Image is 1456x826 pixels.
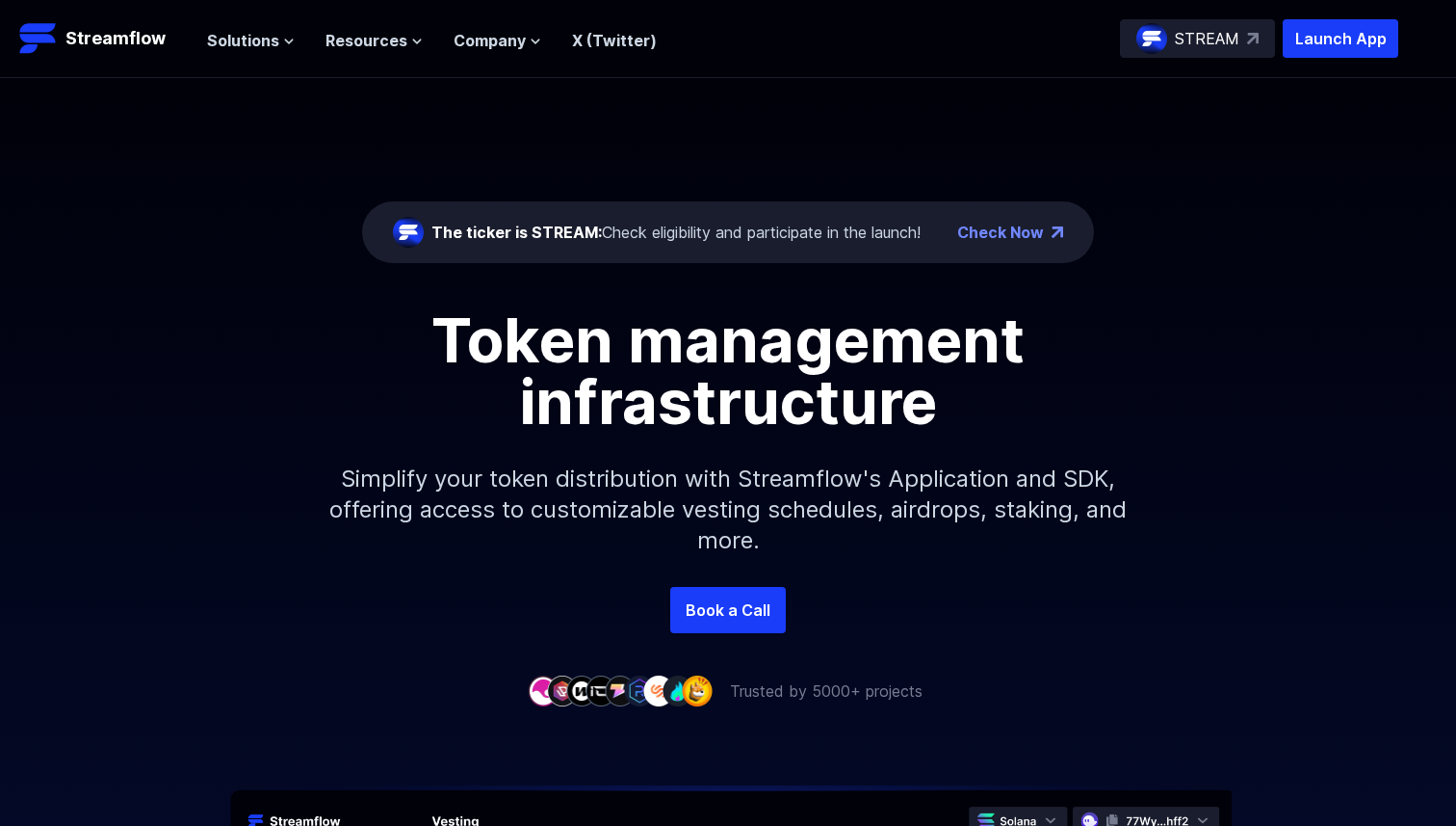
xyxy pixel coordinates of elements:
button: Resources [325,29,423,52]
p: Streamflow [65,25,166,52]
a: Check Now [957,221,1044,244]
div: Check eligibility and participate in the launch! [431,221,921,244]
p: STREAM [1175,27,1239,50]
button: Company [454,29,541,52]
a: Streamflow [19,19,188,58]
button: Solutions [207,29,295,52]
span: The ticker is STREAM: [431,223,602,242]
a: Book a Call [670,587,786,633]
img: company-4 [585,676,616,706]
span: Resources [325,29,407,52]
img: top-right-arrow.svg [1247,33,1259,44]
img: company-1 [528,676,559,706]
img: company-8 [663,676,693,706]
span: Solutions [207,29,279,52]
img: company-5 [605,676,636,706]
img: company-6 [624,676,655,706]
p: Simplify your token distribution with Streamflow's Application and SDK, offering access to custom... [314,433,1142,587]
h1: Token management infrastructure [295,309,1161,433]
button: Launch App [1283,19,1398,58]
img: top-right-arrow.png [1052,226,1063,238]
img: Streamflow Logo [19,19,58,58]
a: STREAM [1120,19,1275,58]
img: streamflow-logo-circle.png [393,217,424,248]
img: streamflow-logo-circle.png [1136,23,1167,54]
img: company-3 [566,676,597,706]
p: Trusted by 5000+ projects [730,679,923,703]
img: company-2 [547,676,578,706]
img: company-9 [682,676,713,706]
a: X (Twitter) [572,31,657,50]
span: Company [454,29,526,52]
img: company-7 [643,676,674,706]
